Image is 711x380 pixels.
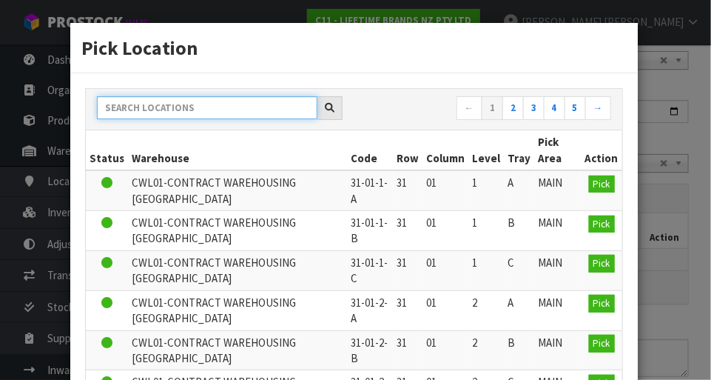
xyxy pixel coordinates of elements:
td: 01 [423,250,469,290]
td: 2 [469,290,505,330]
th: Code [348,130,394,170]
button: Pick [589,295,615,313]
td: CWL01-CONTRACT WAREHOUSING [GEOGRAPHIC_DATA] [128,290,347,330]
td: B [505,211,535,251]
th: Action [582,130,622,170]
td: A [505,170,535,210]
th: Pick Area [535,130,582,170]
button: Pick [589,216,615,233]
a: 2 [502,96,524,120]
td: MAIN [535,170,582,210]
td: CWL01-CONTRACT WAREHOUSING [GEOGRAPHIC_DATA] [128,211,347,251]
td: 31 [394,211,423,251]
td: MAIN [535,290,582,330]
a: 3 [523,96,545,120]
td: 31 [394,170,423,210]
nav: Page navigation [365,96,610,122]
th: Level [469,130,505,170]
td: 31-01-2-A [348,290,394,330]
th: Status [86,130,128,170]
td: 31-01-2-B [348,330,394,370]
td: 31 [394,250,423,290]
td: 1 [469,211,505,251]
td: 1 [469,170,505,210]
td: 1 [469,250,505,290]
td: CWL01-CONTRACT WAREHOUSING [GEOGRAPHIC_DATA] [128,250,347,290]
td: MAIN [535,211,582,251]
td: 31 [394,330,423,370]
span: Pick [593,178,610,190]
th: Warehouse [128,130,347,170]
th: Tray [505,130,535,170]
span: Pick [593,297,610,310]
th: Column [423,130,469,170]
span: Pick [593,218,610,230]
td: 2 [469,330,505,370]
td: MAIN [535,250,582,290]
td: 31 [394,290,423,330]
td: C [505,250,535,290]
td: 01 [423,170,469,210]
span: Pick [593,257,610,270]
h3: Pick Location [81,34,627,61]
td: 01 [423,211,469,251]
td: CWL01-CONTRACT WAREHOUSING [GEOGRAPHIC_DATA] [128,170,347,210]
button: Pick [589,255,615,273]
a: → [585,96,611,120]
a: 1 [482,96,503,120]
td: 31-01-1-C [348,250,394,290]
input: Search locations [97,96,317,119]
span: Pick [593,337,610,350]
td: 31-01-1-A [348,170,394,210]
td: B [505,330,535,370]
th: Row [394,130,423,170]
td: 01 [423,290,469,330]
td: CWL01-CONTRACT WAREHOUSING [GEOGRAPHIC_DATA] [128,330,347,370]
a: 5 [565,96,586,120]
td: 31-01-1-B [348,211,394,251]
button: Pick [589,176,615,193]
a: ← [456,96,482,120]
button: Pick [589,335,615,353]
a: 4 [544,96,565,120]
td: MAIN [535,330,582,370]
td: 01 [423,330,469,370]
td: A [505,290,535,330]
